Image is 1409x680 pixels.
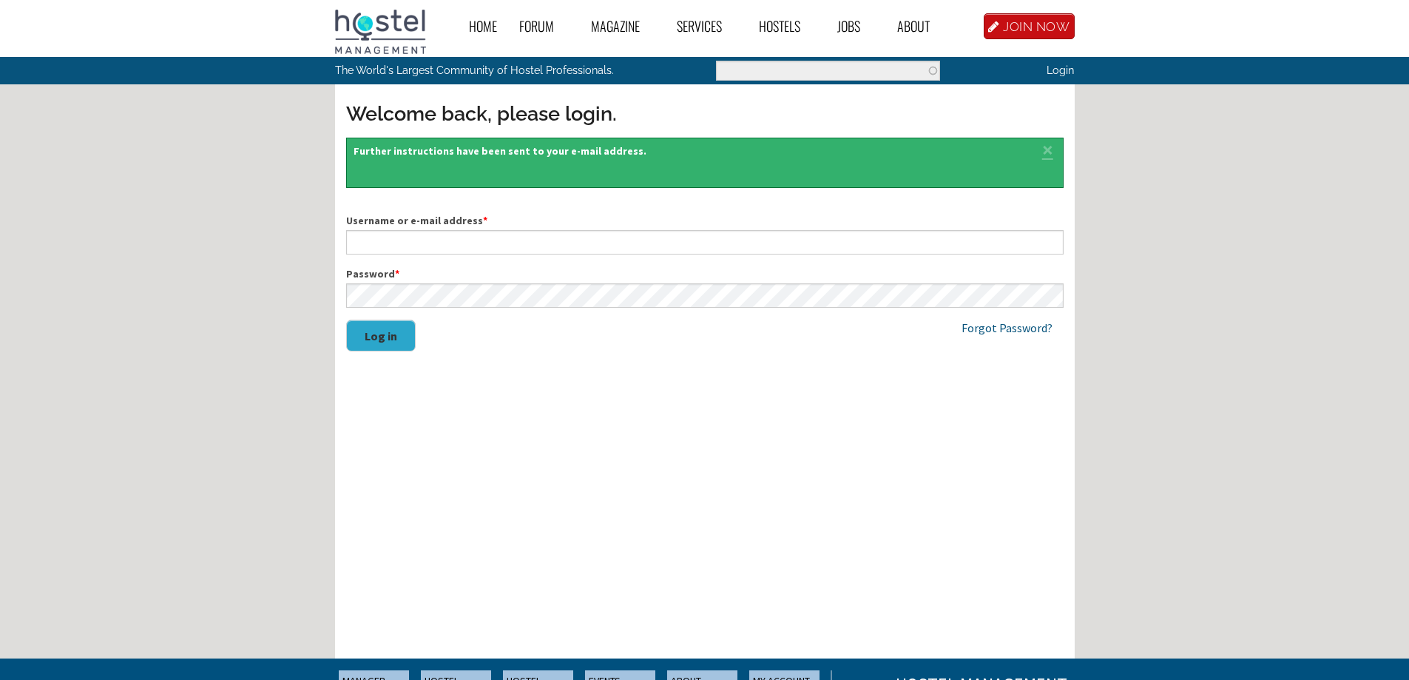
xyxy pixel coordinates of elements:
[335,10,426,54] img: Hostel Management Home
[962,320,1052,335] a: Forgot Password?
[886,10,956,43] a: About
[666,10,748,43] a: Services
[395,267,399,280] span: This field is required.
[1047,64,1074,76] a: Login
[346,138,1064,188] div: Further instructions have been sent to your e-mail address.
[458,10,508,43] a: Home
[716,61,940,81] input: Enter the terms you wish to search for.
[346,213,1064,229] label: Username or e-mail address
[483,214,487,227] span: This field is required.
[748,10,826,43] a: Hostels
[346,100,1064,128] h3: Welcome back, please login.
[580,10,666,43] a: Magazine
[826,10,886,43] a: Jobs
[346,266,1064,282] label: Password
[508,10,580,43] a: Forum
[346,320,416,351] button: Log in
[335,57,643,84] p: The World's Largest Community of Hostel Professionals.
[984,13,1075,39] a: JOIN NOW
[1039,146,1056,152] a: ×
